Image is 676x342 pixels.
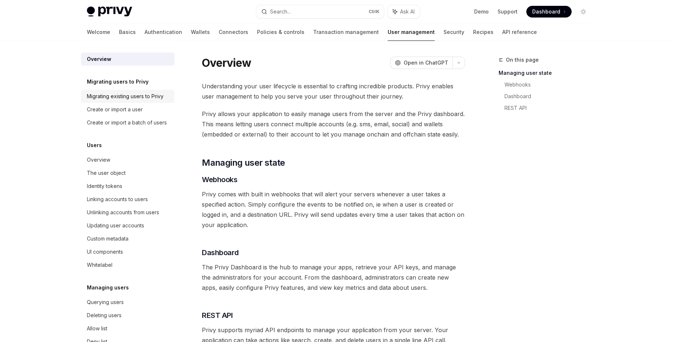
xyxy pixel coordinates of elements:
span: On this page [506,55,539,64]
button: Ask AI [388,5,420,18]
a: Querying users [81,296,174,309]
a: Demo [474,8,489,15]
a: Updating user accounts [81,219,174,232]
a: Webhooks [504,79,595,91]
a: Whitelabel [81,258,174,272]
h5: Users [87,141,102,150]
span: REST API [202,310,233,320]
a: Welcome [87,23,110,41]
div: UI components [87,247,123,256]
div: Deleting users [87,311,122,320]
span: Understanding your user lifecycle is essential to crafting incredible products. Privy enables use... [202,81,465,101]
h5: Managing users [87,283,129,292]
a: Policies & controls [257,23,304,41]
a: Wallets [191,23,210,41]
a: Unlinking accounts from users [81,206,174,219]
button: Toggle dark mode [577,6,589,18]
a: Allow list [81,322,174,335]
span: Open in ChatGPT [404,59,448,66]
a: Support [498,8,518,15]
h5: Migrating users to Privy [87,77,149,86]
span: Managing user state [202,157,285,169]
div: Unlinking accounts from users [87,208,159,217]
a: Dashboard [526,6,572,18]
a: Managing user state [499,67,595,79]
div: Create or import a user [87,105,143,114]
div: Querying users [87,298,124,307]
a: REST API [504,102,595,114]
span: Dashboard [202,247,239,258]
a: Overview [81,53,174,66]
span: Ctrl K [369,9,380,15]
span: The Privy Dashboard is the hub to manage your apps, retrieve your API keys, and manage the admini... [202,262,465,293]
a: Migrating existing users to Privy [81,90,174,103]
a: Overview [81,153,174,166]
span: Webhooks [202,174,237,185]
a: Transaction management [313,23,379,41]
div: The user object [87,169,126,177]
a: Recipes [473,23,493,41]
span: Ask AI [400,8,415,15]
div: Overview [87,155,110,164]
a: The user object [81,166,174,180]
span: Privy comes with built in webhooks that will alert your servers whenever a user takes a specified... [202,189,465,230]
a: Connectors [219,23,248,41]
a: Deleting users [81,309,174,322]
button: Search...CtrlK [256,5,384,18]
span: Privy allows your application to easily manage users from the server and the Privy dashboard. Thi... [202,109,465,139]
div: Whitelabel [87,261,112,269]
div: Custom metadata [87,234,128,243]
a: Custom metadata [81,232,174,245]
div: Updating user accounts [87,221,144,230]
a: Security [443,23,464,41]
span: Dashboard [532,8,560,15]
div: Migrating existing users to Privy [87,92,164,101]
div: Search... [270,7,291,16]
img: light logo [87,7,132,17]
a: API reference [502,23,537,41]
a: Create or import a batch of users [81,116,174,129]
h1: Overview [202,56,251,69]
a: Identity tokens [81,180,174,193]
a: User management [388,23,435,41]
a: Authentication [145,23,182,41]
button: Open in ChatGPT [390,57,453,69]
a: Basics [119,23,136,41]
div: Linking accounts to users [87,195,148,204]
div: Create or import a batch of users [87,118,167,127]
a: UI components [81,245,174,258]
a: Dashboard [504,91,595,102]
div: Allow list [87,324,107,333]
a: Create or import a user [81,103,174,116]
a: Linking accounts to users [81,193,174,206]
div: Identity tokens [87,182,122,191]
div: Overview [87,55,111,64]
